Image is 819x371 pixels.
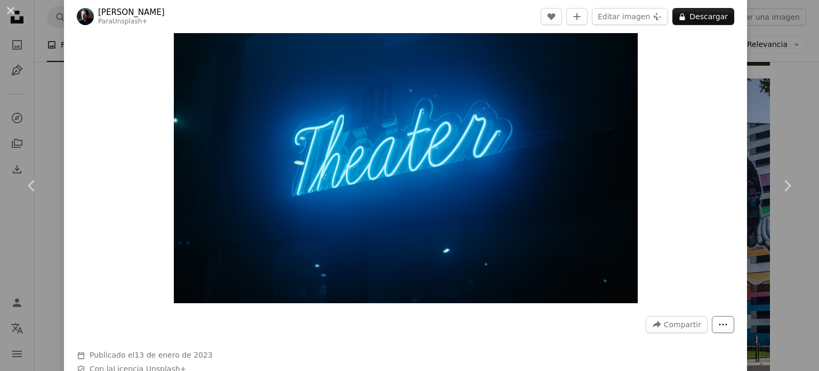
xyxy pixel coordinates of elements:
button: Añade a la colección [566,8,588,25]
a: Unsplash+ [113,18,148,25]
a: [PERSON_NAME] [98,7,165,18]
button: Me gusta [541,8,562,25]
button: Compartir esta imagen [646,316,708,333]
img: Ve al perfil de Wesley Tingey [77,8,94,25]
button: Editar imagen [592,8,668,25]
a: Siguiente [755,135,819,237]
span: Publicado el [90,351,213,359]
button: Descargar [672,8,734,25]
span: Compartir [664,317,701,333]
div: Para [98,18,165,26]
button: Más acciones [712,316,734,333]
time: 13 de enero de 2023, 14:42:52 GMT-3 [134,351,212,359]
